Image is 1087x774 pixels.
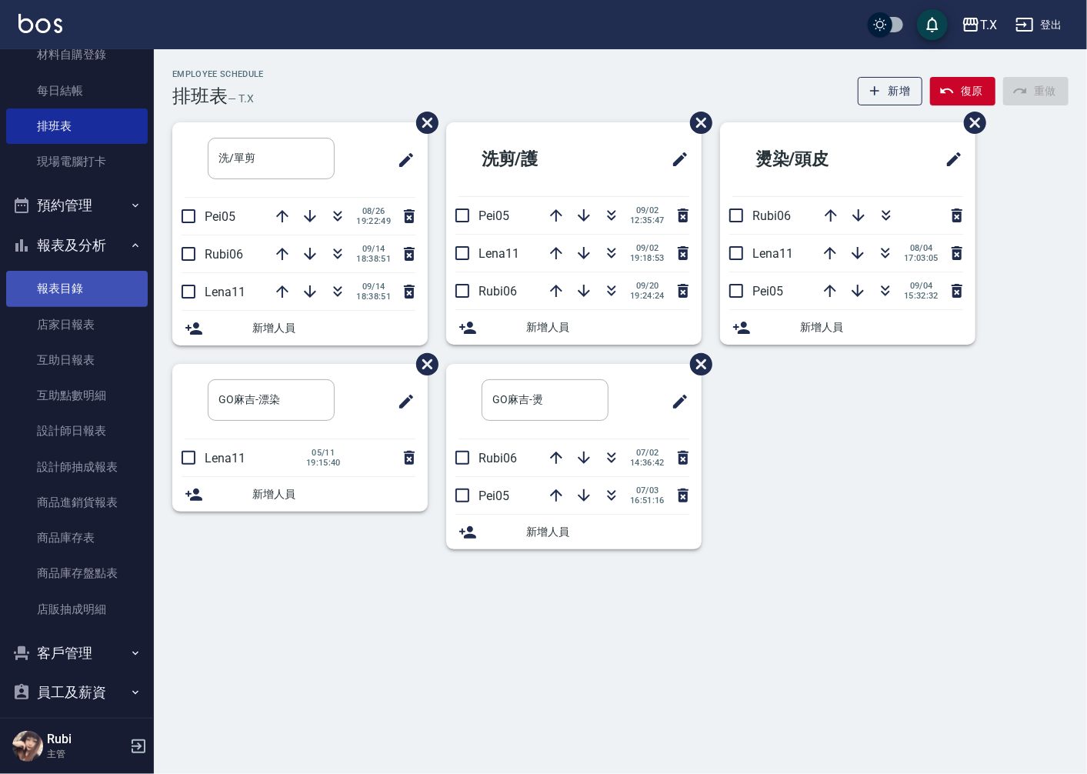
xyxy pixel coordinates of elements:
div: T.X [980,15,997,35]
input: 排版標題 [208,138,335,179]
span: 09/20 [630,281,665,291]
a: 商品庫存盤點表 [6,555,148,591]
span: 09/04 [904,281,939,291]
span: 19:24:24 [630,291,665,301]
a: 每日結帳 [6,73,148,108]
div: 新增人員 [446,515,702,549]
span: 17:03:05 [904,253,939,263]
span: 09/14 [356,244,391,254]
span: 09/02 [630,205,665,215]
a: 材料自購登錄 [6,37,148,72]
button: 商品管理 [6,712,148,752]
span: 刪除班表 [679,100,715,145]
span: 刪除班表 [952,100,989,145]
span: 12:35:47 [630,215,665,225]
span: 新增人員 [252,320,415,336]
div: 新增人員 [172,311,428,345]
span: 09/14 [356,282,391,292]
button: 新增 [858,77,923,105]
span: Pei05 [478,209,509,223]
span: 刪除班表 [405,100,441,145]
span: 新增人員 [800,319,963,335]
span: Pei05 [478,489,509,503]
span: 19:22:49 [356,216,391,226]
span: Rubi06 [205,247,243,262]
a: 商品進銷貨報表 [6,485,148,520]
input: 排版標題 [208,379,335,421]
span: 新增人員 [526,319,689,335]
span: Lena11 [205,451,245,465]
span: Pei05 [752,284,783,299]
span: 修改班表的標題 [935,141,963,178]
span: 修改班表的標題 [388,383,415,420]
a: 店販抽成明細 [6,592,148,627]
span: 14:36:42 [630,458,665,468]
div: 新增人員 [172,477,428,512]
h2: 洗剪/護 [458,132,612,187]
a: 設計師日報表 [6,413,148,449]
a: 商品庫存表 [6,520,148,555]
span: 16:51:16 [630,495,665,505]
span: 修改班表的標題 [662,141,689,178]
span: 08/04 [904,243,939,253]
a: 排班表 [6,108,148,144]
span: 刪除班表 [679,342,715,387]
span: 18:38:51 [356,254,391,264]
h6: — T.X [228,91,254,107]
span: Lena11 [752,246,793,261]
p: 主管 [47,747,125,761]
button: 復原 [930,77,995,105]
span: 07/03 [630,485,665,495]
button: 客戶管理 [6,633,148,673]
a: 現場電腦打卡 [6,144,148,179]
h3: 排班表 [172,85,228,107]
span: Rubi06 [478,284,517,299]
h2: 燙染/頭皮 [732,132,893,187]
span: Rubi06 [752,209,791,223]
img: Logo [18,14,62,33]
h2: Employee Schedule [172,69,264,79]
span: 05/11 [306,448,341,458]
button: save [917,9,948,40]
span: 19:15:40 [306,458,341,468]
button: 報表及分析 [6,225,148,265]
button: T.X [955,9,1003,41]
a: 互助日報表 [6,342,148,378]
span: 15:32:32 [904,291,939,301]
span: 09/02 [630,243,665,253]
span: 新增人員 [526,524,689,540]
a: 互助點數明細 [6,378,148,413]
span: Lena11 [478,246,519,261]
span: 18:38:51 [356,292,391,302]
span: 修改班表的標題 [662,383,689,420]
img: Person [12,731,43,762]
span: 新增人員 [252,486,415,502]
span: 修改班表的標題 [388,142,415,178]
a: 設計師抽成報表 [6,449,148,485]
button: 預約管理 [6,185,148,225]
span: Pei05 [205,209,235,224]
a: 店家日報表 [6,307,148,342]
button: 登出 [1009,11,1069,39]
span: 07/02 [630,448,665,458]
span: Rubi06 [478,451,517,465]
a: 報表目錄 [6,271,148,306]
div: 新增人員 [446,310,702,345]
span: 08/26 [356,206,391,216]
span: 刪除班表 [405,342,441,387]
span: 19:18:53 [630,253,665,263]
input: 排版標題 [482,379,609,421]
div: 新增人員 [720,310,975,345]
button: 員工及薪資 [6,672,148,712]
span: Lena11 [205,285,245,299]
h5: Rubi [47,732,125,747]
